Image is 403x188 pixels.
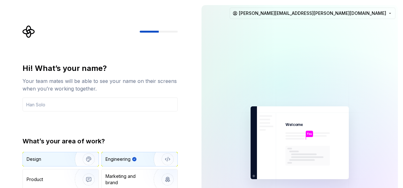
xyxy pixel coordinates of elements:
p: You [307,132,312,136]
div: Hi! What’s your name? [22,63,178,73]
svg: Supernova Logo [22,25,35,38]
span: [PERSON_NAME][EMAIL_ADDRESS][PERSON_NAME][DOMAIN_NAME] [239,10,386,16]
p: Welcome [285,122,303,127]
button: [PERSON_NAME][EMAIL_ADDRESS][PERSON_NAME][DOMAIN_NAME] [230,8,395,19]
input: Han Solo [22,97,178,111]
div: Your team mates will be able to see your name on their screens when you’re working together. [22,77,178,92]
div: Product [27,176,43,183]
div: What’s your area of work? [22,137,178,146]
div: Marketing and brand [106,173,148,186]
div: Design [27,156,41,162]
div: Engineering [106,156,131,162]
